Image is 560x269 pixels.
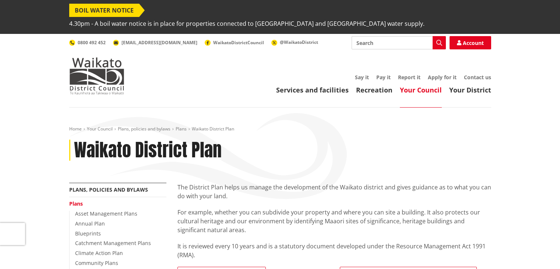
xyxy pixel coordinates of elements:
[74,140,222,161] h1: Waikato District Plan
[113,39,197,46] a: [EMAIL_ADDRESS][DOMAIN_NAME]
[75,249,123,256] a: Climate Action Plan
[69,126,491,132] nav: breadcrumb
[75,210,137,217] a: Asset Management Plans
[69,186,148,193] a: Plans, policies and bylaws
[118,126,170,132] a: Plans, policies and bylaws
[69,4,139,17] span: BOIL WATER NOTICE
[355,74,369,81] a: Say it
[121,39,197,46] span: [EMAIL_ADDRESS][DOMAIN_NAME]
[400,85,442,94] a: Your Council
[75,240,151,247] a: Catchment Management Plans
[75,230,101,237] a: Blueprints
[177,242,491,259] p: It is reviewed every 10 years and is a statutory document developed under the Resource Management...
[87,126,113,132] a: Your Council
[177,208,491,234] p: For example, whether you can subdivide your property and where you can site a building. It also p...
[69,39,106,46] a: 0800 492 452
[280,39,318,45] span: @WaikatoDistrict
[276,85,349,94] a: Services and facilities
[213,39,264,46] span: WaikatoDistrictCouncil
[398,74,420,81] a: Report it
[450,36,491,49] a: Account
[69,200,83,207] a: Plans
[78,39,106,46] span: 0800 492 452
[69,126,82,132] a: Home
[356,85,392,94] a: Recreation
[192,126,234,132] span: Waikato District Plan
[75,220,105,227] a: Annual Plan
[464,74,491,81] a: Contact us
[376,74,391,81] a: Pay it
[69,57,124,94] img: Waikato District Council - Te Kaunihera aa Takiwaa o Waikato
[69,17,425,30] span: 4.30pm - A boil water notice is in place for properties connected to [GEOGRAPHIC_DATA] and [GEOGR...
[176,126,187,132] a: Plans
[75,259,118,266] a: Community Plans
[352,36,446,49] input: Search input
[428,74,457,81] a: Apply for it
[271,39,318,45] a: @WaikatoDistrict
[205,39,264,46] a: WaikatoDistrictCouncil
[449,85,491,94] a: Your District
[177,183,491,200] p: The District Plan helps us manage the development of the Waikato district and gives guidance as t...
